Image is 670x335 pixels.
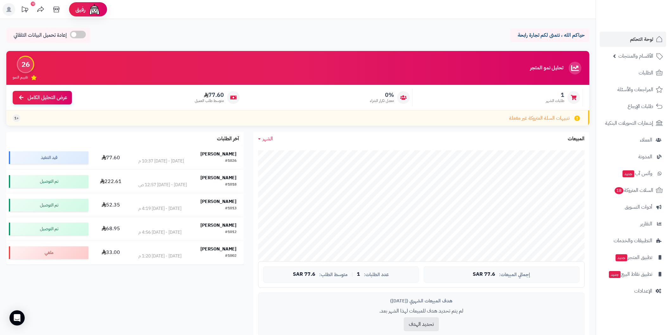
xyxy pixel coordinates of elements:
div: #1026 [225,158,237,164]
span: السلات المتروكة [614,186,653,195]
span: عدد الطلبات: [364,272,389,277]
a: تحديثات المنصة [17,3,33,17]
span: تطبيق نقاط البيع [608,270,652,279]
div: تم التوصيل [9,175,88,188]
div: [DATE] - [DATE] 10:37 م [138,158,184,164]
span: المدونة [638,152,652,161]
span: 77.6 SAR [293,272,315,277]
a: طلبات الإرجاع [600,99,666,114]
span: المراجعات والأسئلة [617,85,653,94]
a: المراجعات والأسئلة [600,82,666,97]
div: [DATE] - [DATE] 4:56 م [138,229,181,236]
span: وآتس آب [622,169,652,178]
span: متوسط الطلب: [319,272,348,277]
p: حياكم الله ، نتمنى لكم تجارة رابحة [515,32,585,39]
div: #1002 [225,253,237,259]
div: #1018 [225,182,237,188]
h3: آخر الطلبات [217,136,239,142]
a: التطبيقات والخدمات [600,233,666,248]
td: 33.00 [91,241,131,264]
span: 1 [546,92,564,98]
span: طلبات الإرجاع [628,102,653,111]
span: الأقسام والمنتجات [618,52,653,60]
span: متوسط طلب العميل [195,98,224,104]
span: الشهر [262,135,273,142]
span: التقارير [640,219,652,228]
span: جديد [623,170,634,177]
span: +1 [14,116,19,121]
span: التطبيقات والخدمات [614,236,652,245]
span: 0% [370,92,394,98]
div: هدف المبيعات الشهري ([DATE]) [263,298,579,304]
a: أدوات التسويق [600,199,666,215]
span: 77.6 SAR [473,272,495,277]
div: [DATE] - [DATE] 4:19 م [138,205,181,212]
h3: المبيعات [568,136,585,142]
div: #1013 [225,205,237,212]
span: لوحة التحكم [630,35,653,44]
span: جديد [609,271,621,278]
div: [DATE] - [DATE] 12:57 ص [138,182,187,188]
a: الإعدادات [600,283,666,299]
strong: [PERSON_NAME] [200,151,237,157]
span: الإعدادات [634,287,652,295]
a: تطبيق المتجرجديد [600,250,666,265]
span: 1 [357,272,360,277]
td: 77.60 [91,146,131,169]
a: المدونة [600,149,666,164]
div: Open Intercom Messenger [9,310,25,326]
a: الطلبات [600,65,666,80]
span: تنبيهات السلة المتروكة غير مفعلة [509,115,570,122]
span: إجمالي المبيعات: [499,272,530,277]
div: تم التوصيل [9,223,88,235]
strong: [PERSON_NAME] [200,174,237,181]
span: تطبيق المتجر [615,253,652,262]
span: إشعارات التحويلات البنكية [605,119,653,128]
h3: تحليل نمو المتجر [530,65,563,71]
span: العملاء [640,136,652,144]
span: الطلبات [639,68,653,77]
span: رفيق [75,6,85,13]
span: معدل تكرار الشراء [370,98,394,104]
td: 68.95 [91,217,131,241]
a: لوحة التحكم [600,32,666,47]
button: تحديد الهدف [404,317,439,331]
span: 77.60 [195,92,224,98]
td: 52.35 [91,193,131,217]
div: تم التوصيل [9,199,88,212]
a: وآتس آبجديد [600,166,666,181]
a: إشعارات التحويلات البنكية [600,116,666,131]
div: [DATE] - [DATE] 1:20 م [138,253,181,259]
span: | [351,272,353,277]
a: السلات المتروكة18 [600,183,666,198]
strong: [PERSON_NAME] [200,198,237,205]
div: قيد التنفيذ [9,151,88,164]
strong: [PERSON_NAME] [200,246,237,252]
span: إعادة تحميل البيانات التلقائي [14,32,67,39]
a: عرض التحليل الكامل [13,91,72,104]
p: لم يتم تحديد هدف للمبيعات لهذا الشهر بعد. [263,307,579,315]
img: ai-face.png [88,3,101,16]
a: الشهر [258,135,273,142]
div: ملغي [9,246,88,259]
a: التقارير [600,216,666,231]
div: 10 [31,2,35,6]
a: العملاء [600,132,666,148]
a: تطبيق نقاط البيعجديد [600,267,666,282]
span: تقييم النمو [13,75,28,80]
span: جديد [616,254,627,261]
td: 222.61 [91,170,131,193]
span: 18 [615,187,623,194]
span: طلبات الشهر [546,98,564,104]
strong: [PERSON_NAME] [200,222,237,229]
span: أدوات التسويق [625,203,652,212]
div: #1012 [225,229,237,236]
span: عرض التحليل الكامل [28,94,67,101]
